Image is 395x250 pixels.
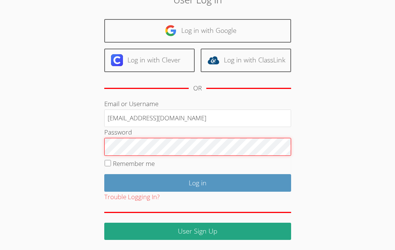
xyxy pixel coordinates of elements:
button: Trouble Logging In? [104,192,160,203]
label: Password [104,128,132,136]
label: Email or Username [104,99,158,108]
input: Log in [104,174,291,192]
img: classlink-logo-d6bb404cc1216ec64c9a2012d9dc4662098be43eaf13dc465df04b49fa7ab582.svg [207,54,219,66]
a: User Sign Up [104,223,291,240]
a: Log in with ClassLink [201,49,291,72]
img: clever-logo-6eab21bc6e7a338710f1a6ff85c0baf02591cd810cc4098c63d3a4b26e2feb20.svg [111,54,123,66]
img: google-logo-50288ca7cdecda66e5e0955fdab243c47b7ad437acaf1139b6f446037453330a.svg [165,25,177,37]
a: Log in with Clever [104,49,195,72]
label: Remember me [113,159,155,168]
a: Log in with Google [104,19,291,43]
div: OR [193,83,202,94]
